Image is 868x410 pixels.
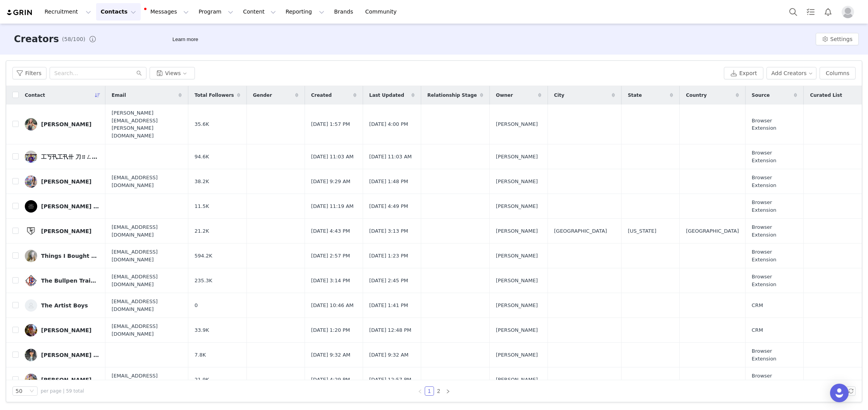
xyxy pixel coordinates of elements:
div: Things I Bought and Liked [41,253,99,259]
span: [DATE] 11:19 AM [311,202,354,210]
span: [DATE] 1:57 PM [311,120,350,128]
span: Browser Extension [752,273,797,288]
span: [DATE] 2:57 PM [311,252,350,260]
span: 33.9K [195,326,209,334]
div: 工丂卂工卂卄 刀ㄖㄥ卂刀 [41,154,99,160]
button: Views [150,67,195,79]
span: 0 [195,302,198,309]
input: Search... [50,67,146,79]
button: Content [238,3,281,21]
img: 2bb40ae6-ec77-457b-92b6-ee85aab02848--s.jpg [25,151,37,163]
span: [PERSON_NAME] [496,153,538,161]
span: [DATE] 3:13 PM [369,227,408,235]
a: [PERSON_NAME] [25,374,99,386]
span: City [554,92,564,99]
img: 469fa169-3df5-4f60-bc75-ac4986290649.jpg [25,175,37,188]
div: The Bullpen Training [41,278,99,284]
span: Source [752,92,770,99]
span: [PERSON_NAME] [496,227,538,235]
h3: Creators [14,32,59,46]
span: [PERSON_NAME] [496,277,538,285]
img: 7b117237-6f1f-4e38-9c29-49903f62a326.jpg [25,118,37,130]
button: Reporting [281,3,329,21]
img: e377a54d-1092-4bab-bb84-a329729e0a8c.jpg [25,200,37,213]
span: Browser Extension [752,149,797,164]
span: [GEOGRAPHIC_DATA] [686,227,739,235]
li: Previous Page [415,386,425,396]
button: Program [194,3,238,21]
span: Created [311,92,332,99]
div: Tooltip anchor [171,36,200,43]
span: Total Followers [195,92,234,99]
span: [PERSON_NAME] [496,178,538,185]
button: Contacts [96,3,141,21]
span: [EMAIL_ADDRESS][DOMAIN_NAME] [112,223,182,238]
span: [EMAIL_ADDRESS][DOMAIN_NAME] [112,323,182,338]
span: [DATE] 3:14 PM [311,277,350,285]
a: The Artist Boys [25,299,99,312]
span: Browser Extension [752,372,797,387]
img: grin logo [6,9,33,16]
a: Tasks [802,3,819,21]
span: [PERSON_NAME] [496,326,538,334]
div: [PERSON_NAME] [41,178,91,185]
span: Curated List [810,92,842,99]
a: The Bullpen Training [25,274,99,287]
span: [PERSON_NAME] [496,351,538,359]
a: Community [361,3,405,21]
a: 工丂卂工卂卄 刀ㄖㄥ卂刀 [25,151,99,163]
span: [PERSON_NAME] [496,202,538,210]
span: [DATE] 10:46 AM [311,302,354,309]
span: Gender [253,92,272,99]
span: 7.8K [195,351,206,359]
img: ae6a6254-24bc-4e30-852f-f923dde31eb1--s.jpg [25,250,37,262]
span: [DATE] 4:43 PM [311,227,350,235]
span: Last Updated [369,92,404,99]
span: Contact [25,92,45,99]
button: Search [785,3,802,21]
div: [PERSON_NAME] [41,377,91,383]
span: [US_STATE] [628,227,656,235]
a: Brands [329,3,360,21]
span: [DATE] 4:29 PM [311,376,350,384]
span: [PERSON_NAME][EMAIL_ADDRESS][PERSON_NAME][DOMAIN_NAME] [112,109,182,139]
span: [DATE] 9:29 AM [311,178,351,185]
span: Relationship Stage [427,92,477,99]
div: Open Intercom Messenger [830,384,849,402]
span: Browser Extension [752,223,797,238]
i: icon: search [136,70,142,76]
span: [PERSON_NAME] [496,120,538,128]
a: [PERSON_NAME] [25,324,99,336]
span: [DATE] 12:57 PM [369,376,412,384]
div: 50 [15,387,22,395]
a: [PERSON_NAME] 🇩🇴 [25,349,99,361]
span: 94.6K [195,153,209,161]
span: 11.5K [195,202,209,210]
span: 38.2K [195,178,209,185]
span: [DATE] 2:45 PM [369,277,408,285]
span: [DATE] 4:00 PM [369,120,408,128]
span: [PERSON_NAME] [496,252,538,260]
a: [PERSON_NAME] [25,225,99,237]
span: [DATE] 1:23 PM [369,252,408,260]
i: icon: down [29,389,34,394]
a: Things I Bought and Liked [25,250,99,262]
div: [PERSON_NAME] [41,121,91,127]
span: 594.2K [195,252,212,260]
button: Filters [12,67,46,79]
button: Messages [141,3,193,21]
div: The Artist Boys [41,302,88,309]
span: [DATE] 1:41 PM [369,302,408,309]
span: [DATE] 1:48 PM [369,178,408,185]
span: CRM [752,302,763,309]
a: 1 [425,387,434,395]
a: [PERSON_NAME] Academy [25,200,99,213]
div: [PERSON_NAME] Academy [41,203,99,209]
span: 21.9K [195,376,209,384]
button: Settings [816,33,859,45]
span: State [628,92,642,99]
span: [EMAIL_ADDRESS][DOMAIN_NAME] [112,298,182,313]
a: [PERSON_NAME] [25,118,99,130]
